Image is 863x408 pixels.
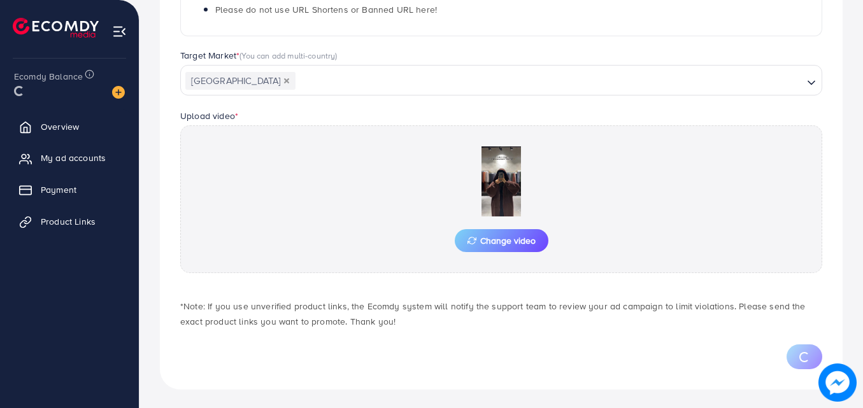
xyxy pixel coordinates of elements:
span: My ad accounts [41,151,106,164]
div: Search for option [180,65,822,95]
span: Product Links [41,215,96,228]
img: image [818,363,857,402]
label: Upload video [180,109,238,122]
a: Payment [10,177,129,202]
img: menu [112,24,127,39]
span: (You can add multi-country) [239,50,337,61]
span: Payment [41,183,76,196]
input: Search for option [297,71,802,91]
p: *Note: If you use unverified product links, the Ecomdy system will notify the support team to rev... [180,299,822,329]
a: Overview [10,114,129,139]
span: Ecomdy Balance [14,70,83,83]
a: My ad accounts [10,145,129,171]
span: Please do not use URL Shortens or Banned URL here! [215,3,437,16]
span: Change video [467,236,536,245]
span: [GEOGRAPHIC_DATA] [185,72,296,90]
img: logo [13,18,99,38]
img: image [112,86,125,99]
img: Preview Image [438,146,565,216]
button: Change video [455,229,548,252]
span: Overview [41,120,79,133]
a: Product Links [10,209,129,234]
button: Deselect Pakistan [283,78,290,84]
label: Target Market [180,49,338,62]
